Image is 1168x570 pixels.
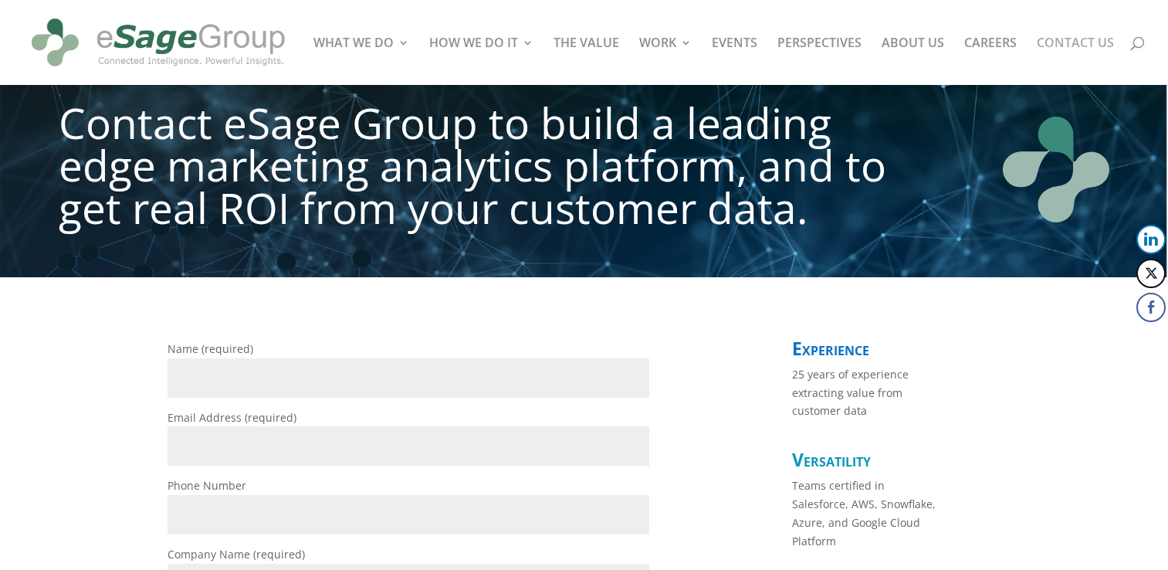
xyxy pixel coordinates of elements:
p: Teams certified in Salesforce, AWS, Snowflake, Azure, and Google Cloud Platform [792,477,939,550]
a: CONTACT US [1037,37,1114,85]
label: Email Address (required) [168,410,649,454]
input: Phone Number [168,495,649,534]
p: 25 years of experience extracting value from customer data [792,365,939,420]
input: Email Address (required) [168,426,649,466]
a: CAREERS [964,37,1017,85]
a: ABOUT US [882,37,944,85]
label: Phone Number [168,478,649,522]
a: WHAT WE DO [313,37,409,85]
span: Experience [792,336,869,361]
a: HOW WE DO IT [429,37,533,85]
img: eSage Group [26,6,290,79]
a: EVENTS [712,37,757,85]
p: , [59,83,903,101]
span: Versatility [792,447,871,472]
input: Name (required) [168,358,649,398]
button: Facebook Share [1136,293,1166,322]
a: WORK [639,37,692,85]
label: Name (required) [168,341,649,385]
a: PERSPECTIVES [777,37,862,85]
button: Twitter Share [1136,259,1166,288]
button: LinkedIn Share [1136,225,1166,254]
a: THE VALUE [554,37,619,85]
h1: Contact eSage Group to build a leading edge marketing analytics platform, and to get real ROI fro... [59,101,903,249]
